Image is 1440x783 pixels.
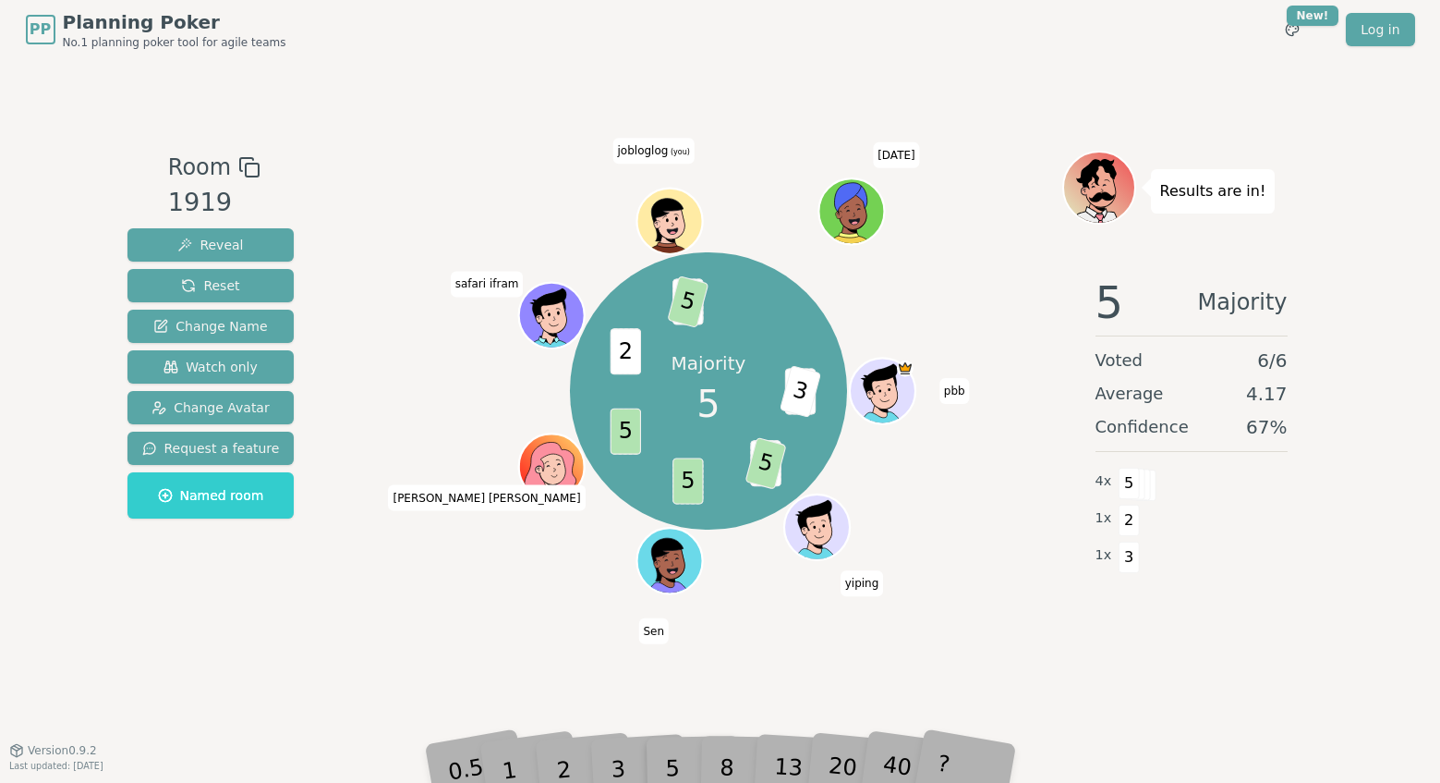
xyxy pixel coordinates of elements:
[127,310,295,343] button: Change Name
[1198,280,1288,324] span: Majority
[1257,348,1287,373] span: 6 / 6
[63,9,286,35] span: Planning Poker
[168,151,231,184] span: Room
[841,570,884,596] span: Click to change your name
[1095,348,1144,373] span: Voted
[28,743,97,758] span: Version 0.9.2
[127,269,295,302] button: Reset
[1346,13,1414,46] a: Log in
[177,236,243,254] span: Reveal
[151,398,270,417] span: Change Avatar
[1095,280,1124,324] span: 5
[9,761,103,771] span: Last updated: [DATE]
[939,378,970,404] span: Click to change your name
[1095,381,1164,407] span: Average
[668,148,690,156] span: (you)
[1287,6,1339,26] div: New!
[142,439,280,458] span: Request a feature
[63,35,286,50] span: No.1 planning poker tool for agile teams
[1160,178,1266,204] p: Results are in!
[181,276,239,295] span: Reset
[1095,545,1112,566] span: 1 x
[696,376,720,432] span: 5
[26,9,286,50] a: PPPlanning PokerNo.1 planning poker tool for agile teams
[163,358,258,376] span: Watch only
[1095,508,1112,529] span: 1 x
[1119,505,1140,536] span: 2
[127,350,295,384] button: Watch only
[1276,13,1309,46] button: New!
[168,184,260,222] div: 1919
[1119,542,1140,573] span: 3
[780,365,821,418] span: 3
[672,458,703,504] span: 5
[744,436,786,489] span: 5
[638,618,669,644] span: Click to change your name
[1246,414,1287,440] span: 67 %
[897,361,914,377] span: pbb is the host
[667,275,708,328] span: 5
[1119,468,1140,499] span: 5
[158,486,264,505] span: Named room
[9,743,97,758] button: Version0.9.2
[127,228,295,262] button: Reveal
[153,317,267,336] span: Change Name
[611,408,641,454] span: 5
[873,142,920,168] span: Click to change your name
[611,328,641,374] span: 2
[1095,471,1112,492] span: 4 x
[613,138,695,164] span: Click to change your name
[639,190,701,252] button: Click to change your avatar
[1246,381,1288,407] span: 4.17
[1095,414,1189,440] span: Confidence
[127,432,295,465] button: Request a feature
[127,472,295,519] button: Named room
[127,391,295,424] button: Change Avatar
[30,18,51,41] span: PP
[451,271,524,297] span: Click to change your name
[388,485,585,511] span: Click to change your name
[672,350,746,376] p: Majority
